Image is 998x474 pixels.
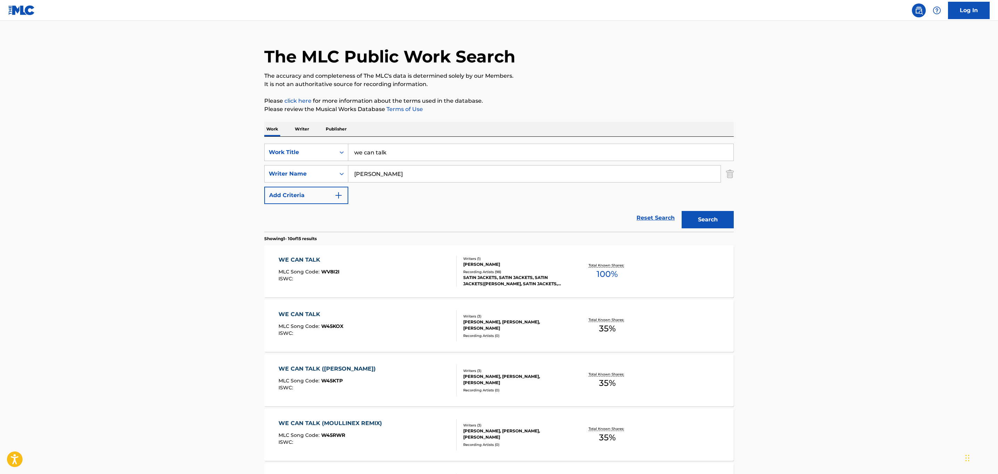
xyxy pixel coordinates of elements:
span: W45RWR [321,432,345,438]
div: Help [930,3,944,17]
h1: The MLC Public Work Search [264,46,515,67]
a: Reset Search [633,210,678,226]
span: MLC Song Code : [278,378,321,384]
div: Drag [965,448,970,468]
a: click here [284,98,311,104]
button: Add Criteria [264,187,348,204]
span: ISWC : [278,384,295,391]
span: MLC Song Code : [278,432,321,438]
p: Please review the Musical Works Database [264,105,734,113]
p: Writer [293,122,311,136]
div: Writers ( 3 ) [463,314,568,319]
a: WE CAN TALKMLC Song Code:W45KOXISWC:Writers (3)[PERSON_NAME], [PERSON_NAME], [PERSON_NAME]Recordi... [264,300,734,352]
p: It is not an authoritative source for recording information. [264,80,734,88]
a: Log In [948,2,990,19]
p: Publisher [324,122,349,136]
div: Recording Artists ( 0 ) [463,442,568,447]
div: WE CAN TALK ([PERSON_NAME]) [278,365,379,373]
span: ISWC : [278,439,295,445]
div: SATIN JACKETS, SATIN JACKETS, SATIN JACKETS|[PERSON_NAME], SATIN JACKETS, RELAXING JAZZ AMBIENCE [463,274,568,287]
div: [PERSON_NAME] [463,261,568,268]
span: ISWC : [278,276,295,282]
img: help [933,6,941,15]
form: Search Form [264,144,734,232]
div: WE CAN TALK (MOULLINEX REMIX) [278,419,385,428]
p: Total Known Shares: [589,317,626,322]
span: W45KOX [321,323,343,329]
div: Recording Artists ( 0 ) [463,388,568,393]
span: 35 % [599,377,616,389]
div: [PERSON_NAME], [PERSON_NAME], [PERSON_NAME] [463,428,568,440]
p: Please for more information about the terms used in the database. [264,97,734,105]
span: ISWC : [278,330,295,336]
p: Showing 1 - 10 of 15 results [264,236,317,242]
p: Total Known Shares: [589,426,626,431]
span: 100 % [597,268,618,280]
div: WE CAN TALK [278,256,340,264]
div: [PERSON_NAME], [PERSON_NAME], [PERSON_NAME] [463,319,568,331]
div: Recording Artists ( 0 ) [463,333,568,338]
a: Public Search [912,3,926,17]
button: Search [682,211,734,228]
div: Work Title [269,148,331,156]
div: Recording Artists ( 98 ) [463,269,568,274]
img: MLC Logo [8,5,35,15]
p: Total Known Shares: [589,263,626,268]
p: Total Known Shares: [589,372,626,377]
span: MLC Song Code : [278,323,321,329]
div: Writers ( 1 ) [463,256,568,261]
div: WE CAN TALK [278,310,343,319]
span: WV8I2I [321,269,340,275]
div: Writers ( 3 ) [463,368,568,373]
img: Delete Criterion [726,165,734,183]
div: Writer Name [269,170,331,178]
span: 35 % [599,431,616,444]
div: [PERSON_NAME], [PERSON_NAME], [PERSON_NAME] [463,373,568,386]
a: Terms of Use [385,106,423,112]
a: WE CAN TALK (MOULLINEX REMIX)MLC Song Code:W45RWRISWC:Writers (3)[PERSON_NAME], [PERSON_NAME], [P... [264,409,734,461]
p: Work [264,122,280,136]
img: search [915,6,923,15]
div: Writers ( 3 ) [463,423,568,428]
span: MLC Song Code : [278,269,321,275]
span: W45KTP [321,378,343,384]
iframe: Chat Widget [963,441,998,474]
img: 9d2ae6d4665cec9f34b9.svg [334,191,343,200]
span: 35 % [599,322,616,335]
a: WE CAN TALK ([PERSON_NAME])MLC Song Code:W45KTPISWC:Writers (3)[PERSON_NAME], [PERSON_NAME], [PER... [264,354,734,406]
p: The accuracy and completeness of The MLC's data is determined solely by our Members. [264,72,734,80]
a: WE CAN TALKMLC Song Code:WV8I2IISWC:Writers (1)[PERSON_NAME]Recording Artists (98)SATIN JACKETS, ... [264,245,734,297]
